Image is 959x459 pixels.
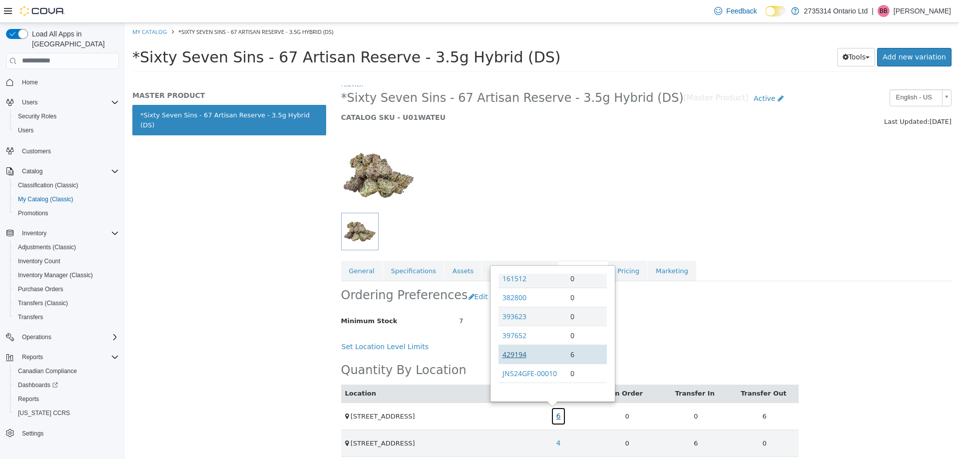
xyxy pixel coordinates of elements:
button: Purchase Orders [10,282,123,296]
td: 0 [442,341,482,360]
a: Product Behaviors [357,238,432,259]
span: Inventory Manager (Classic) [18,271,93,279]
button: Users [18,96,41,108]
a: 4 [426,411,442,430]
button: Operations [2,330,123,344]
span: Feedback [726,6,757,16]
a: Dashboards [14,379,62,391]
span: [DATE] [805,95,827,102]
button: Operations [18,331,55,343]
span: English - US [765,67,813,82]
button: Inventory Manager (Classic) [10,268,123,282]
a: Transfers [14,311,47,323]
a: Add new variation [752,25,827,43]
input: Dark Mode [765,6,786,16]
button: Reports [2,350,123,364]
a: Adjustments (Classic) [14,241,80,253]
a: Settings [18,428,47,440]
span: Transfers [14,311,119,323]
td: 6 [536,407,605,434]
span: Purchase Orders [14,283,119,295]
a: Pricing [484,238,522,259]
button: Inventory [2,226,123,240]
p: | [872,5,874,17]
span: Purchase Orders [18,285,63,293]
a: Transfer In [550,367,592,374]
small: [Master Product] [559,71,624,79]
a: English - US [765,66,827,83]
a: Users [14,124,37,136]
span: Classification (Classic) [18,181,78,189]
h2: Quantity By Location [216,340,342,355]
span: Customers [22,147,51,155]
p: [PERSON_NAME] [894,5,951,17]
span: Load All Apps in [GEOGRAPHIC_DATA] [28,29,119,49]
a: 382800 [378,270,402,279]
button: Adjustments (Classic) [10,240,123,254]
a: Purchase Orders [14,283,67,295]
td: 0 [442,284,482,303]
span: Settings [18,427,119,440]
button: Tools [712,25,751,43]
button: Home [2,75,123,89]
a: 6 [426,384,442,403]
span: Last Updated: [759,95,805,102]
td: 0 [468,380,537,407]
h5: CATALOG SKU - U01WATEU [216,90,670,99]
span: Users [14,124,119,136]
button: Inventory [18,227,50,239]
span: 7 [334,294,338,302]
td: 0 [468,407,537,434]
button: Location [220,366,253,376]
span: Home [18,76,119,88]
button: Classification (Classic) [10,178,123,192]
span: Security Roles [14,110,119,122]
p: 2735314 Ontario Ltd [804,5,868,17]
a: Customers [18,145,55,157]
button: Promotions [10,206,123,220]
span: Settings [22,430,43,438]
a: Canadian Compliance [14,365,81,377]
a: General [216,238,258,259]
a: Transfer Out [616,367,663,374]
img: Cova [20,6,65,16]
a: Transfers (Classic) [14,297,72,309]
a: Assets [320,238,357,259]
span: Inventory Count [18,257,60,265]
span: *Sixty Seven Sins - 67 Artisan Reserve - 3.5g Hybrid (DS) [53,5,208,12]
span: Security Roles [18,112,56,120]
button: Catalog [18,165,46,177]
h5: MASTER PRODUCT [7,68,201,77]
a: 397652 [378,308,402,317]
span: Operations [22,333,51,341]
button: Transfers [10,310,123,324]
button: Reports [18,351,47,363]
span: Washington CCRS [14,407,119,419]
a: Dashboards [10,378,123,392]
a: 161512 [378,251,402,260]
span: Catalog [22,167,42,175]
td: 6 [605,380,674,407]
td: 0 [442,265,482,284]
button: Set Location Level Limits [216,315,310,333]
button: [US_STATE] CCRS [10,406,123,420]
button: Customers [2,143,123,158]
td: 0 [442,303,482,322]
a: Inventory Count [14,255,64,267]
span: My Catalog (Classic) [14,193,119,205]
a: Classification (Classic) [14,179,82,191]
span: BB [880,5,888,17]
span: Promotions [18,209,48,217]
span: Canadian Compliance [14,365,119,377]
span: Promotions [14,207,119,219]
button: Security Roles [10,109,123,123]
span: Reports [14,393,119,405]
img: 150 [216,115,291,190]
span: [US_STATE] CCRS [18,409,70,417]
span: Transfers [18,313,43,321]
span: Transfers (Classic) [14,297,119,309]
span: Home [22,78,38,86]
button: Catalog [2,164,123,178]
a: JNS24GFE-00010 [378,346,432,355]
